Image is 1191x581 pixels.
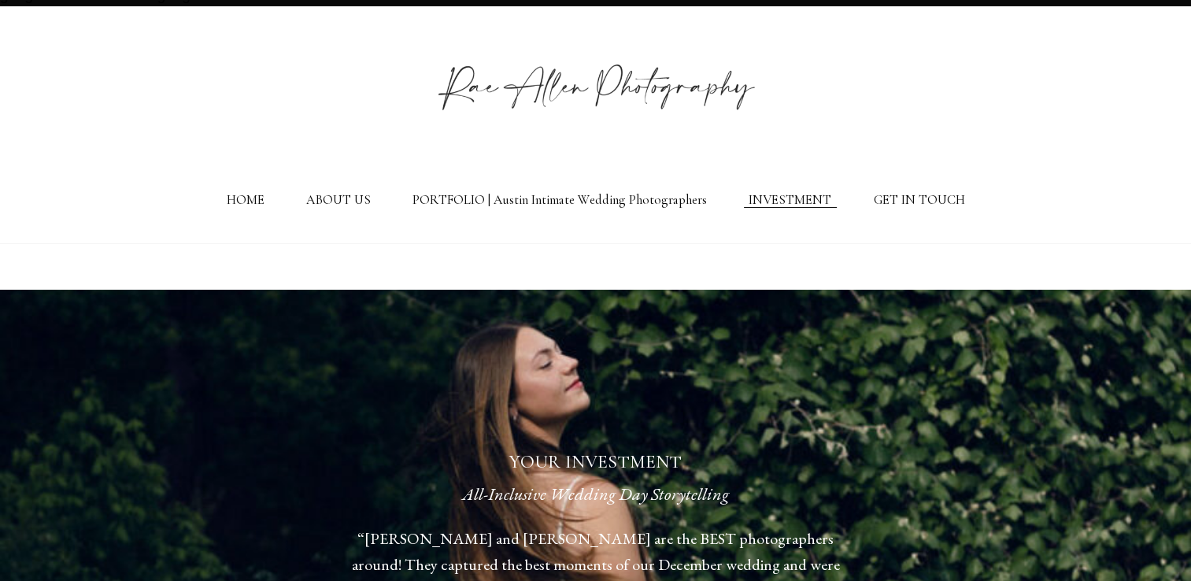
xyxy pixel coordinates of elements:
a: HOME [227,192,264,208]
a: PORTFOLIO | Austin Intimate Wedding Photographers [412,192,707,208]
a: ABOUT US [306,192,371,208]
h3: All-Inclusive Wedding Day Storytelling [344,481,846,507]
a: INVESTMENT [749,192,831,208]
h2: YOUR INVESTMENT [344,450,846,475]
a: GET IN TOUCH [873,192,964,208]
